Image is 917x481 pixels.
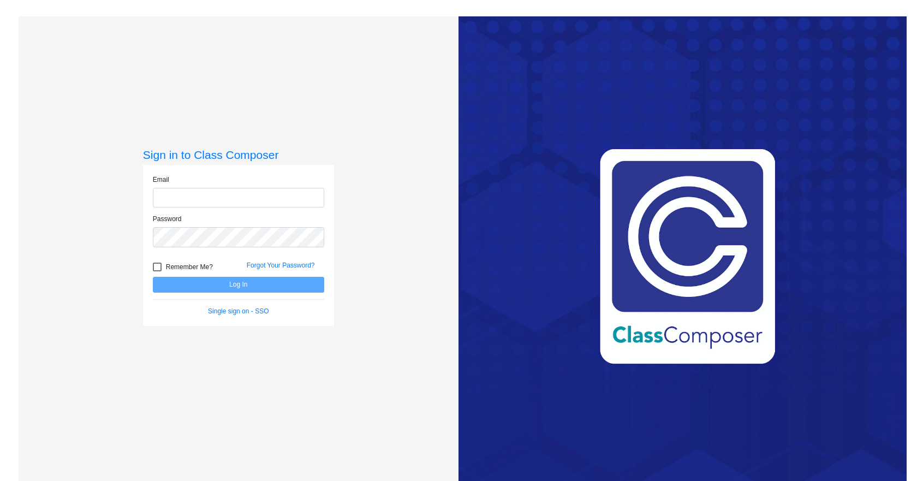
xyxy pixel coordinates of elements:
button: Log In [153,277,324,293]
h3: Sign in to Class Composer [143,148,334,162]
a: Forgot Your Password? [247,262,315,269]
label: Password [153,214,182,224]
label: Email [153,175,169,185]
span: Remember Me? [166,260,213,274]
a: Single sign on - SSO [208,307,269,315]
